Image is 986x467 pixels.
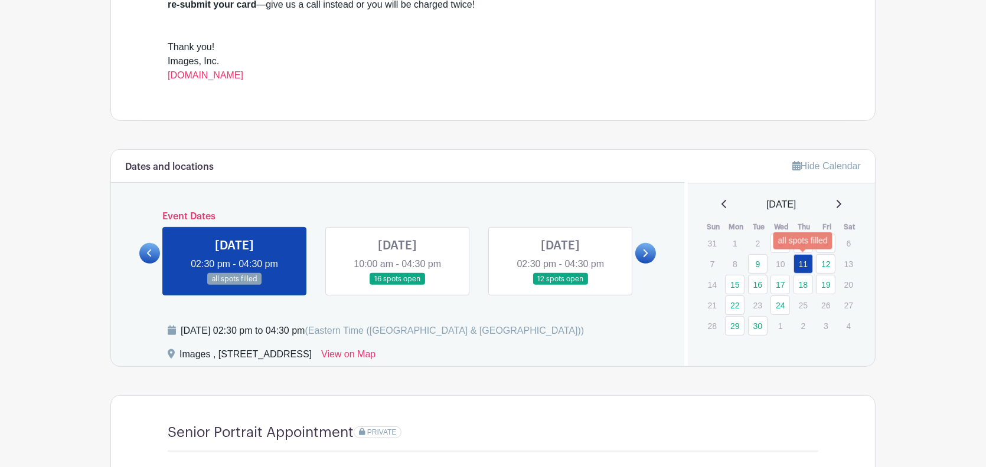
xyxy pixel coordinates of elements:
a: 3 [770,233,790,253]
a: [DOMAIN_NAME] [168,70,243,80]
a: 17 [770,275,790,294]
div: Images , [STREET_ADDRESS] [179,347,312,366]
a: 9 [748,254,768,274]
p: 2 [794,317,813,335]
p: 27 [839,296,858,314]
a: 15 [725,275,745,294]
div: all spots filled [773,232,832,249]
a: Hide Calendar [792,161,861,171]
a: 11 [794,254,813,274]
th: Wed [770,221,793,233]
p: 28 [703,317,722,335]
h6: Dates and locations [125,162,214,173]
p: 7 [703,255,722,273]
span: PRIVATE [367,428,397,436]
p: 1 [770,317,790,335]
div: Thank you! [168,40,818,54]
span: [DATE] [766,198,796,212]
a: View on Map [321,347,376,366]
p: 31 [703,234,722,252]
th: Sat [838,221,861,233]
th: Tue [747,221,770,233]
h6: Event Dates [160,211,635,222]
p: 26 [816,296,835,314]
th: Sun [702,221,725,233]
span: (Eastern Time ([GEOGRAPHIC_DATA] & [GEOGRAPHIC_DATA])) [305,325,584,336]
p: 6 [839,234,858,252]
p: 4 [839,317,858,335]
th: Fri [815,221,838,233]
a: 24 [770,295,790,315]
a: 30 [748,316,768,336]
a: 29 [725,316,745,336]
p: 14 [703,275,722,294]
div: Images, Inc. [168,54,818,83]
p: 21 [703,296,722,314]
h4: Senior Portrait Appointment [168,424,354,441]
p: 8 [725,255,745,273]
p: 23 [748,296,768,314]
a: 12 [816,254,835,274]
p: 13 [839,255,858,273]
p: 1 [725,234,745,252]
a: 16 [748,275,768,294]
div: [DATE] 02:30 pm to 04:30 pm [181,324,584,338]
p: 2 [748,234,768,252]
a: 19 [816,275,835,294]
a: 18 [794,275,813,294]
a: 22 [725,295,745,315]
th: Mon [724,221,747,233]
p: 3 [816,317,835,335]
p: 10 [770,255,790,273]
p: 20 [839,275,858,294]
th: Thu [793,221,816,233]
p: 25 [794,296,813,314]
